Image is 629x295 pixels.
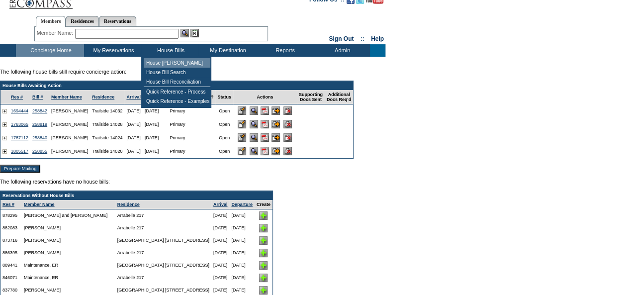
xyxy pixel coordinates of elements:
[0,247,22,259] td: 886395
[124,145,143,158] td: [DATE]
[144,77,210,87] td: House Bill Reconciliation
[297,90,325,104] td: Supporting Docs Sent
[143,131,168,145] td: [DATE]
[168,104,196,118] td: Primary
[190,29,199,37] img: Reservations
[198,44,256,57] td: My Destination
[229,209,255,222] td: [DATE]
[283,147,292,155] input: Delete
[115,259,211,272] td: [GEOGRAPHIC_DATA] [STREET_ADDRESS]
[36,16,66,27] a: Members
[283,106,292,115] input: Delete
[143,145,168,158] td: [DATE]
[231,202,253,207] a: Departure
[215,131,233,145] td: Open
[124,131,143,145] td: [DATE]
[49,131,90,145] td: [PERSON_NAME]
[261,120,269,128] img: b_pdf.gif
[0,191,272,200] td: Reservations Without House Bills
[144,58,210,68] td: House [PERSON_NAME]
[271,147,280,155] input: Submit for Processing
[37,29,75,37] div: Member Name:
[180,29,189,37] img: View
[115,234,211,247] td: [GEOGRAPHIC_DATA] [STREET_ADDRESS]
[0,81,353,90] td: House Bills Awaiting Action
[32,95,43,99] a: Bill #
[229,247,255,259] td: [DATE]
[2,122,7,127] img: plus.gif
[0,259,22,272] td: 889441
[90,131,124,145] td: Trailside 14024
[90,145,124,158] td: Trailside 14020
[313,44,370,57] td: Admin
[143,118,168,131] td: [DATE]
[92,95,114,99] a: Residence
[126,95,141,99] a: Arrival
[283,120,292,128] input: Delete
[271,133,280,142] input: Submit for Processing
[259,274,268,282] img: Add House Bill
[51,95,82,99] a: Member Name
[124,104,143,118] td: [DATE]
[22,234,115,247] td: [PERSON_NAME]
[360,35,364,42] span: ::
[117,202,140,207] a: Residence
[250,120,258,128] input: View
[238,120,246,128] input: Edit
[168,118,196,131] td: Primary
[2,136,7,140] img: plus.gif
[250,106,258,115] input: View
[255,200,272,209] td: Create
[256,44,313,57] td: Reports
[49,118,90,131] td: [PERSON_NAME]
[11,108,28,113] a: 1694444
[16,44,84,57] td: Concierge Home
[229,259,255,272] td: [DATE]
[238,147,246,155] input: Edit
[11,95,23,99] a: Res #
[250,133,258,142] input: View
[115,222,211,234] td: Arrabelle 217
[144,68,210,77] td: House Bill Search
[229,234,255,247] td: [DATE]
[259,286,268,295] img: Add House Bill
[22,247,115,259] td: [PERSON_NAME]
[0,272,22,284] td: 846071
[32,122,47,127] a: 258819
[229,222,255,234] td: [DATE]
[32,149,47,154] a: 258855
[144,97,210,106] td: Quick Reference - Examples
[229,272,255,284] td: [DATE]
[371,35,384,42] a: Help
[11,122,28,127] a: 1763065
[124,118,143,131] td: [DATE]
[211,247,230,259] td: [DATE]
[90,118,124,131] td: Trailside 14028
[215,145,233,158] td: Open
[168,131,196,145] td: Primary
[329,35,354,42] a: Sign Out
[49,145,90,158] td: [PERSON_NAME]
[84,44,141,57] td: My Reservations
[211,259,230,272] td: [DATE]
[325,90,353,104] td: Additional Docs Req'd
[66,16,99,26] a: Residences
[0,209,22,222] td: 878295
[238,106,246,115] input: Edit
[2,202,14,207] a: Res #
[213,202,228,207] a: Arrival
[211,234,230,247] td: [DATE]
[22,259,115,272] td: Maintenance, ER
[22,209,115,222] td: [PERSON_NAME] and [PERSON_NAME]
[233,90,297,104] td: Actions
[0,222,22,234] td: 882083
[259,249,268,257] img: Add House Bill
[261,133,269,142] img: b_pdf.gif
[259,211,268,220] img: Add House Bill
[32,108,47,113] a: 258842
[271,106,280,115] input: Submit for Processing
[259,261,268,270] img: Add House Bill
[211,272,230,284] td: [DATE]
[144,87,210,97] td: Quick Reference - Process
[32,135,47,140] a: 258840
